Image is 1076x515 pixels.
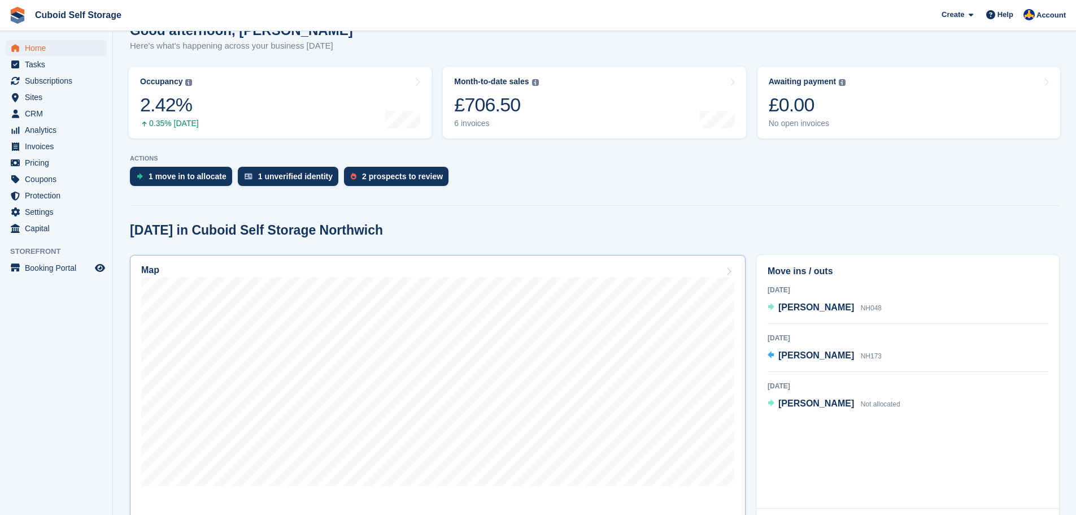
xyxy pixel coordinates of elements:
span: [PERSON_NAME] [778,350,854,360]
div: 2.42% [140,93,199,116]
span: Pricing [25,155,93,171]
p: ACTIONS [130,155,1059,162]
a: Month-to-date sales £706.50 6 invoices [443,67,746,139]
span: Settings [25,204,93,220]
div: No open invoices [769,119,846,128]
h2: Move ins / outs [768,265,1048,278]
span: [PERSON_NAME] [778,302,854,312]
img: Chris Hickman [1023,9,1035,20]
a: menu [6,89,107,105]
span: Protection [25,188,93,204]
a: menu [6,122,107,138]
span: Booking Portal [25,260,93,276]
div: £0.00 [769,93,846,116]
img: icon-info-grey-7440780725fd019a000dd9b08b2336e03edf1995a4989e88bcd33f0948082b44.svg [532,79,539,86]
a: menu [6,171,107,187]
div: £706.50 [454,93,538,116]
h2: Map [141,265,159,275]
div: 1 unverified identity [258,172,333,181]
span: [PERSON_NAME] [778,399,854,408]
span: Account [1036,10,1066,21]
div: 2 prospects to review [362,172,443,181]
a: menu [6,106,107,122]
div: Occupancy [140,77,182,86]
span: Not allocated [861,400,900,408]
a: menu [6,40,107,56]
a: 2 prospects to review [344,167,454,192]
a: 1 unverified identity [238,167,344,192]
div: [DATE] [768,333,1048,343]
div: 0.35% [DATE] [140,119,199,128]
span: Home [25,40,93,56]
span: Capital [25,220,93,236]
a: menu [6,57,107,72]
p: Here's what's happening across your business [DATE] [130,40,353,53]
a: [PERSON_NAME] Not allocated [768,397,900,412]
img: move_ins_to_allocate_icon-fdf77a2bb77ea45bf5b3d319d69a93e2d87916cf1d5bf7949dd705db3b84f3ca.svg [137,173,143,180]
div: 1 move in to allocate [149,172,226,181]
img: prospect-51fa495bee0391a8d652442698ab0144808aea92771e9ea1ae160a38d050c398.svg [351,173,356,180]
span: Sites [25,89,93,105]
div: [DATE] [768,285,1048,295]
a: Occupancy 2.42% 0.35% [DATE] [129,67,432,139]
span: Tasks [25,57,93,72]
span: NH048 [861,304,882,312]
img: icon-info-grey-7440780725fd019a000dd9b08b2336e03edf1995a4989e88bcd33f0948082b44.svg [185,79,192,86]
img: verify_identity-adf6edd0f0f0b5bbfe63781bf79b02c33cf7c696d77639b501bdc392416b5a36.svg [245,173,252,180]
a: [PERSON_NAME] NH048 [768,301,882,315]
div: Awaiting payment [769,77,837,86]
div: Month-to-date sales [454,77,529,86]
a: menu [6,204,107,220]
span: Subscriptions [25,73,93,89]
span: Coupons [25,171,93,187]
a: menu [6,73,107,89]
a: Preview store [93,261,107,275]
span: Help [997,9,1013,20]
span: Create [942,9,964,20]
span: Invoices [25,139,93,154]
span: Storefront [10,246,112,257]
a: menu [6,155,107,171]
span: Analytics [25,122,93,138]
span: CRM [25,106,93,122]
img: icon-info-grey-7440780725fd019a000dd9b08b2336e03edf1995a4989e88bcd33f0948082b44.svg [839,79,846,86]
a: menu [6,260,107,276]
span: NH173 [861,352,882,360]
a: menu [6,139,107,154]
img: stora-icon-8386f47178a22dfd0bd8f6a31ec36ba5ce8667c1dd55bd0f319d3a0aa187defe.svg [9,7,26,24]
a: Cuboid Self Storage [31,6,126,24]
h2: [DATE] in Cuboid Self Storage Northwich [130,223,383,238]
div: 6 invoices [454,119,538,128]
a: menu [6,188,107,204]
a: Awaiting payment £0.00 No open invoices [757,67,1060,139]
a: menu [6,220,107,236]
a: 1 move in to allocate [130,167,238,192]
a: [PERSON_NAME] NH173 [768,349,882,363]
div: [DATE] [768,381,1048,391]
